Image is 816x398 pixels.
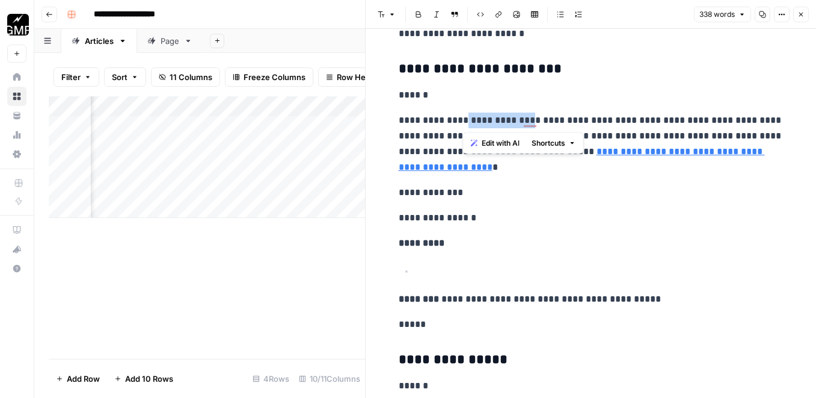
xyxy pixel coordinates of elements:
[532,138,565,149] span: Shortcuts
[104,67,146,87] button: Sort
[7,87,26,106] a: Browse
[7,145,26,164] a: Settings
[7,67,26,87] a: Home
[699,9,735,20] span: 338 words
[54,67,99,87] button: Filter
[294,369,365,388] div: 10/11 Columns
[49,369,107,388] button: Add Row
[248,369,294,388] div: 4 Rows
[7,240,26,259] button: What's new?
[7,125,26,145] a: Usage
[7,106,26,125] a: Your Data
[61,29,137,53] a: Articles
[112,71,127,83] span: Sort
[161,35,179,47] div: Page
[107,369,180,388] button: Add 10 Rows
[482,138,520,149] span: Edit with AI
[151,67,220,87] button: 11 Columns
[8,240,26,258] div: What's new?
[125,373,173,385] span: Add 10 Rows
[85,35,114,47] div: Articles
[7,220,26,240] a: AirOps Academy
[170,71,212,83] span: 11 Columns
[527,135,581,151] button: Shortcuts
[337,71,380,83] span: Row Height
[318,67,388,87] button: Row Height
[67,373,100,385] span: Add Row
[7,259,26,278] button: Help + Support
[694,7,751,22] button: 338 words
[7,14,29,36] img: Growth Marketing Pro Logo
[7,10,26,40] button: Workspace: Growth Marketing Pro
[466,135,524,151] button: Edit with AI
[137,29,203,53] a: Page
[244,71,305,83] span: Freeze Columns
[225,67,313,87] button: Freeze Columns
[61,71,81,83] span: Filter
